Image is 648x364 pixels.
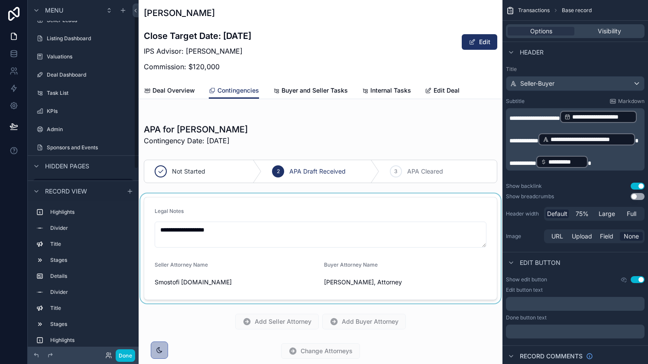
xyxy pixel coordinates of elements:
span: Seller-Buyer [520,79,554,88]
label: Edit button text [506,287,543,293]
span: Field [600,232,613,241]
a: Internal Tasks [362,83,411,100]
div: Show backlink [506,183,542,190]
label: Admin [47,126,132,133]
span: Internal Tasks [370,86,411,95]
label: Done button text [506,314,547,321]
div: scrollable content [506,108,645,171]
span: Edit button [520,258,561,267]
a: Markdown [609,98,645,105]
label: Task List [47,90,132,97]
div: scrollable content [28,201,139,347]
p: IPS Advisor: [PERSON_NAME] [144,46,251,56]
label: Highlights [50,337,130,344]
label: Listing Dashboard [47,35,132,42]
label: Valuations [47,53,132,60]
a: Transactions [33,179,133,193]
label: Stages [50,257,130,264]
a: Deal Overview [144,83,195,100]
label: Deal Dashboard [47,71,132,78]
span: Record view [45,187,87,195]
div: scrollable content [506,325,645,338]
label: Header width [506,210,541,217]
a: Contingencies [209,83,259,99]
p: Commission: $120,000 [144,61,251,72]
label: Image [506,233,541,240]
span: Full [627,209,636,218]
a: Task List [33,86,133,100]
span: Visibility [598,27,621,35]
span: None [624,232,639,241]
a: Sponsors and Events [33,141,133,155]
span: Buyer and Seller Tasks [282,86,348,95]
label: Title [50,305,130,312]
span: Deal Overview [152,86,195,95]
label: Title [50,241,130,248]
a: Listing Dashboard [33,32,133,45]
a: KPIs [33,104,133,118]
label: Stages [50,321,130,328]
h1: [PERSON_NAME] [144,7,251,19]
span: Options [530,27,552,35]
a: Admin [33,122,133,136]
span: Markdown [618,98,645,105]
span: Default [547,209,567,218]
div: Show breadcrumbs [506,193,554,200]
a: Valuations [33,50,133,64]
a: Buyer and Seller Tasks [273,83,348,100]
span: Large [599,209,615,218]
span: Hidden pages [45,162,89,171]
span: Contingencies [217,86,259,95]
label: Divider [50,225,130,232]
label: Highlights [50,209,130,216]
label: KPIs [47,108,132,115]
label: Show edit button [506,276,547,283]
span: Menu [45,6,63,15]
a: Deal Dashboard [33,68,133,82]
span: URL [551,232,563,241]
span: Edit Deal [434,86,460,95]
button: Edit [462,34,497,50]
span: Transactions [518,7,550,14]
label: Sponsors and Events [47,144,132,151]
label: Title [506,66,645,73]
span: Header [520,48,544,57]
span: 75% [576,209,589,218]
h3: Close Target Date: [DATE] [144,29,251,42]
a: Edit Deal [425,83,460,100]
button: Done [116,349,135,362]
label: Subtitle [506,98,525,105]
button: Seller-Buyer [506,76,645,91]
span: Base record [562,7,592,14]
span: Upload [572,232,592,241]
label: Divider [50,289,130,296]
div: scrollable content [506,297,645,311]
label: Details [50,273,130,280]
